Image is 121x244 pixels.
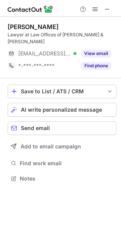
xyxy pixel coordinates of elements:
[20,175,113,182] span: Notes
[8,121,116,135] button: Send email
[8,140,116,153] button: Add to email campaign
[21,125,50,131] span: Send email
[8,103,116,117] button: AI write personalized message
[21,143,81,150] span: Add to email campaign
[21,88,103,94] div: Save to List / ATS / CRM
[8,5,53,14] img: ContactOut v5.3.10
[8,173,116,184] button: Notes
[8,31,116,45] div: Lawyer at Law Offices of [PERSON_NAME] & [PERSON_NAME]
[81,50,111,57] button: Reveal Button
[21,107,102,113] span: AI write personalized message
[8,158,116,169] button: Find work email
[81,62,111,70] button: Reveal Button
[18,50,71,57] span: [EMAIL_ADDRESS][DOMAIN_NAME]
[8,23,59,31] div: [PERSON_NAME]
[8,85,116,98] button: save-profile-one-click
[20,160,113,167] span: Find work email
